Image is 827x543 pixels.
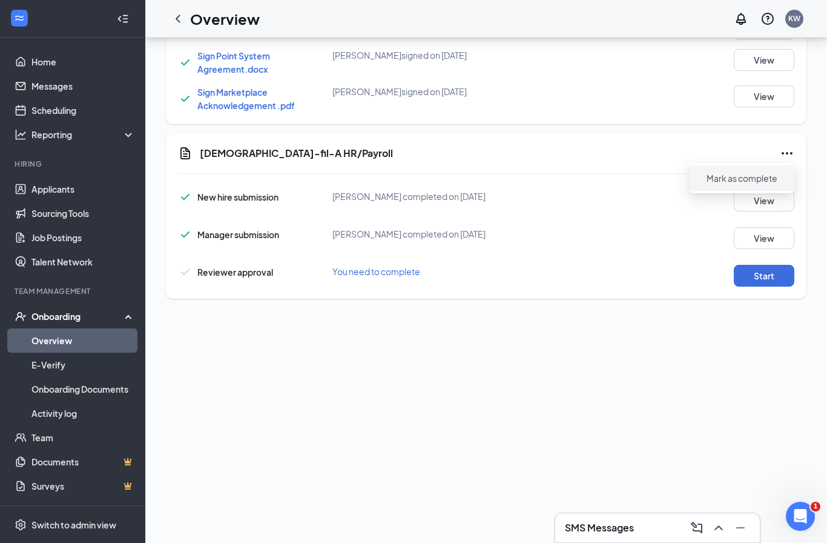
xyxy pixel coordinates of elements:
[31,450,135,474] a: DocumentsCrown
[734,190,794,212] button: View
[200,147,393,160] h5: [DEMOGRAPHIC_DATA]-fil-A HR/Payroll
[734,265,794,287] button: Start
[734,12,748,26] svg: Notifications
[707,172,777,184] span: Mark as complete
[13,12,25,24] svg: WorkstreamLogo
[178,92,193,106] svg: Checkmark
[31,377,135,401] a: Onboarding Documents
[731,518,750,538] button: Minimize
[31,250,135,274] a: Talent Network
[31,201,135,225] a: Sourcing Tools
[332,228,486,239] span: [PERSON_NAME] completed on [DATE]
[31,425,135,450] a: Team
[15,159,133,169] div: Hiring
[31,328,135,353] a: Overview
[811,502,820,511] span: 1
[197,192,278,202] span: New hire submission
[690,521,704,535] svg: ComposeMessage
[565,521,634,535] h3: SMS Messages
[15,519,27,531] svg: Settings
[332,191,486,202] span: [PERSON_NAME] completed on [DATE]
[734,85,794,107] button: View
[197,87,295,111] a: Sign Marketplace Acknowledgement .pdf
[171,12,185,26] svg: ChevronLeft
[197,50,270,75] a: Sign Point System Agreement.docx
[197,229,279,240] span: Manager submission
[687,518,707,538] button: ComposeMessage
[197,267,273,278] span: Reviewer approval
[31,474,135,498] a: SurveysCrown
[332,85,538,98] div: [PERSON_NAME] signed on [DATE]
[31,310,125,322] div: Onboarding
[31,177,135,201] a: Applicants
[15,128,27,141] svg: Analysis
[178,55,193,70] svg: Checkmark
[697,168,787,188] button: Mark as complete
[786,502,815,531] iframe: Intercom live chat
[15,286,133,296] div: Team Management
[15,310,27,322] svg: UserCheck
[31,128,136,141] div: Reporting
[178,227,193,242] svg: Checkmark
[31,401,135,425] a: Activity log
[31,519,116,531] div: Switch to admin view
[709,518,728,538] button: ChevronUp
[31,353,135,377] a: E-Verify
[178,265,193,279] svg: Checkmark
[31,74,135,98] a: Messages
[332,49,538,61] div: [PERSON_NAME] signed on [DATE]
[788,13,800,24] div: KW
[178,146,193,161] svg: Document
[734,227,794,249] button: View
[733,521,748,535] svg: Minimize
[190,8,260,29] h1: Overview
[711,521,726,535] svg: ChevronUp
[31,50,135,74] a: Home
[332,266,420,277] span: You need to complete
[178,190,193,204] svg: Checkmark
[117,13,129,25] svg: Collapse
[31,98,135,122] a: Scheduling
[31,225,135,250] a: Job Postings
[780,146,794,161] svg: Ellipses
[734,49,794,71] button: View
[760,12,775,26] svg: QuestionInfo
